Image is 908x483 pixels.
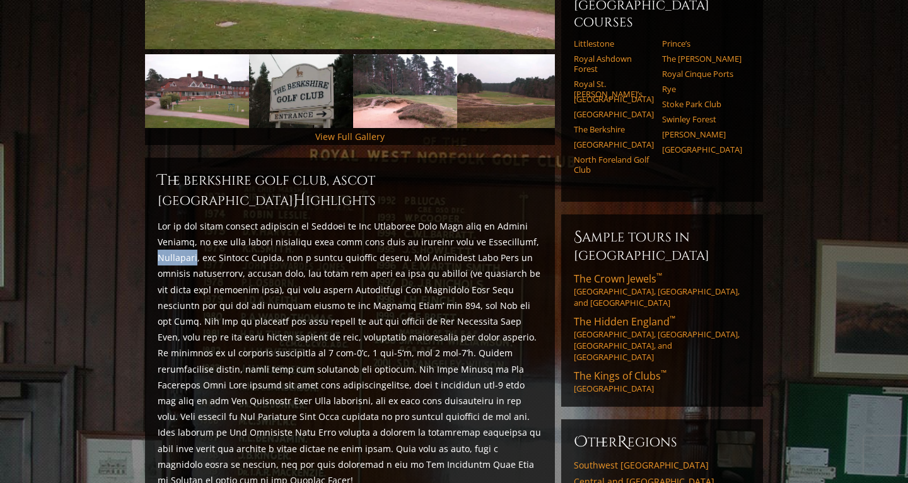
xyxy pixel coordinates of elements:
[661,368,666,378] sup: ™
[617,432,627,452] span: R
[574,272,662,286] span: The Crown Jewels
[574,109,654,119] a: [GEOGRAPHIC_DATA]
[662,38,742,49] a: Prince’s
[662,54,742,64] a: The [PERSON_NAME]
[574,432,750,452] h6: ther egions
[574,38,654,49] a: Littlestone
[574,94,654,104] a: [GEOGRAPHIC_DATA]
[574,315,675,329] span: The Hidden England
[662,129,742,139] a: [PERSON_NAME]
[315,131,385,143] a: View Full Gallery
[574,272,750,308] a: The Crown Jewels™[GEOGRAPHIC_DATA], [GEOGRAPHIC_DATA], and [GEOGRAPHIC_DATA]
[574,227,750,264] h6: Sample Tours in [GEOGRAPHIC_DATA]
[574,315,750,363] a: The Hidden England™[GEOGRAPHIC_DATA], [GEOGRAPHIC_DATA], [GEOGRAPHIC_DATA], and [GEOGRAPHIC_DATA]
[574,54,654,74] a: Royal Ashdown Forest
[574,124,654,134] a: The Berkshire
[662,84,742,94] a: Rye
[574,369,750,394] a: The Kings of Clubs™[GEOGRAPHIC_DATA]
[662,114,742,124] a: Swinley Forest
[670,313,675,324] sup: ™
[574,460,750,471] a: Southwest [GEOGRAPHIC_DATA]
[574,79,654,100] a: Royal St. [PERSON_NAME]’s
[574,139,654,149] a: [GEOGRAPHIC_DATA]
[574,432,588,452] span: O
[662,144,742,154] a: [GEOGRAPHIC_DATA]
[574,369,666,383] span: The Kings of Clubs
[574,154,654,175] a: North Foreland Golf Club
[158,170,542,211] h2: The Berkshire Golf Club, Ascot [GEOGRAPHIC_DATA] ighlights
[293,190,306,211] span: H
[656,271,662,281] sup: ™
[662,99,742,109] a: Stoke Park Club
[662,69,742,79] a: Royal Cinque Ports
